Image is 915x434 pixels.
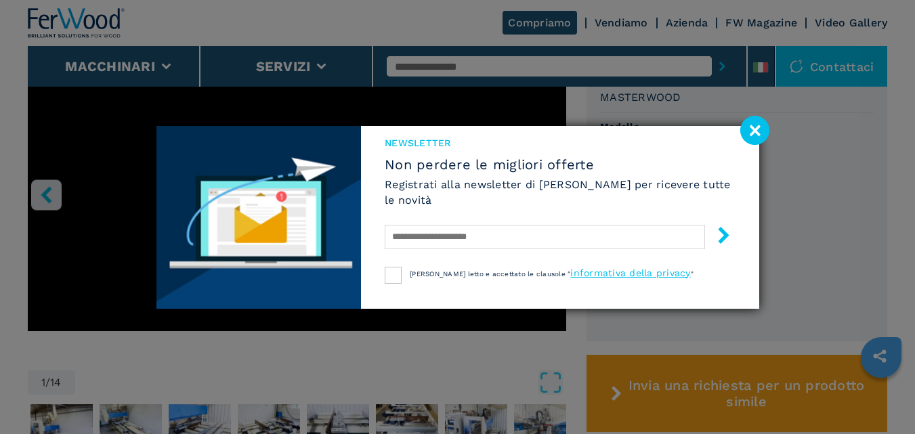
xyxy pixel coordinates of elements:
button: submit-button [702,221,732,253]
span: [PERSON_NAME] letto e accettato le clausole " [410,270,570,278]
span: " [691,270,694,278]
a: informativa della privacy [570,267,690,278]
img: Newsletter image [156,126,362,309]
span: Non perdere le migliori offerte [385,156,735,173]
span: NEWSLETTER [385,136,735,150]
h6: Registrati alla newsletter di [PERSON_NAME] per ricevere tutte le novità [385,177,735,208]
